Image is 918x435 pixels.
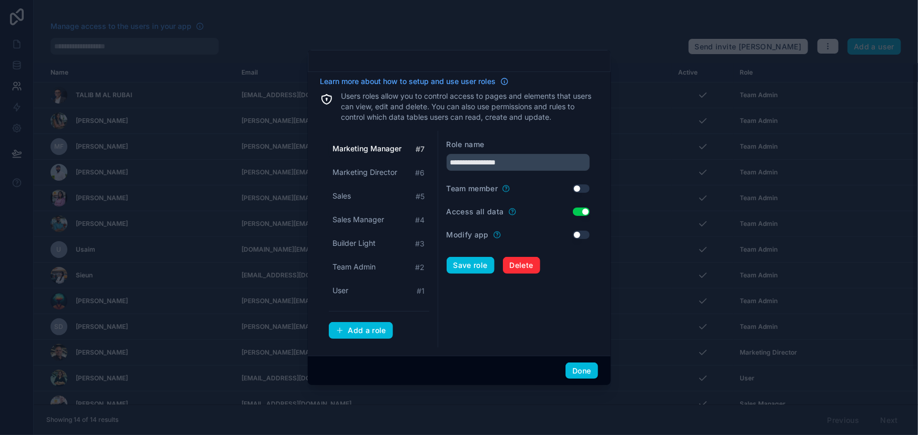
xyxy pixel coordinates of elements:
span: # 5 [416,191,425,202]
span: # 6 [416,168,425,178]
span: Sales Manager [333,214,385,225]
span: # 1 [417,286,425,296]
span: Sales [333,191,351,201]
label: Team member [447,183,498,194]
p: Users roles allow you to control access to pages and elements that users can view, edit and delet... [341,91,598,122]
button: Add a role [329,322,394,339]
span: # 2 [416,262,425,273]
span: Marketing Director [333,167,398,178]
button: Save role [447,257,495,274]
span: # 4 [416,215,425,225]
span: # 3 [416,239,425,249]
span: User [333,285,349,296]
label: Access all data [447,206,504,217]
div: Add a role [336,326,387,335]
span: Marketing Manager [333,143,402,154]
button: Delete [503,257,540,274]
span: Team Admin [333,262,376,272]
span: # 7 [416,144,425,154]
label: Role name [447,139,485,150]
span: Learn more about how to setup and use user roles [320,76,496,87]
button: Done [566,362,598,379]
span: Builder Light [333,238,376,248]
label: Modify app [447,230,489,240]
a: Learn more about how to setup and use user roles [320,76,509,87]
span: Delete [510,261,533,270]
